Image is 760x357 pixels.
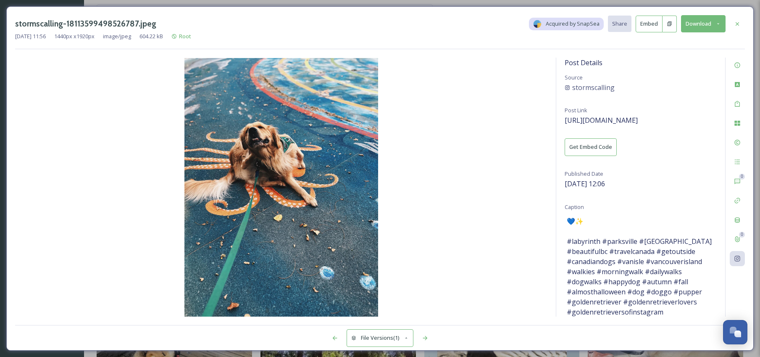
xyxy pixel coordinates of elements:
span: Post Link [565,106,587,114]
div: 0 [739,174,745,180]
img: stormscalling-18113599498526787.jpeg [15,58,547,317]
span: stormscalling [572,82,615,93]
a: stormscalling [565,82,717,93]
span: image/jpeg [103,32,131,40]
span: [DATE] 12:06 [565,179,605,188]
button: Get Embed Code [565,138,617,156]
img: snapsea-logo.png [533,20,542,28]
span: Acquired by SnapSea [546,20,600,28]
span: 1440 px x 1920 px [54,32,95,40]
span: [URL][DOMAIN_NAME] [565,116,638,125]
a: [URL][DOMAIN_NAME] [565,117,638,124]
button: File Versions(1) [347,329,414,346]
button: Share [608,16,631,32]
button: Open Chat [723,320,747,344]
button: Download [681,15,726,32]
span: Post Details [565,58,602,67]
span: 💙✨ #labyrinth #parksville #[GEOGRAPHIC_DATA] #beautifulbc #travelcanada #getoutside #canadiandogs... [567,216,715,337]
span: 604.22 kB [139,32,163,40]
span: Source [565,74,583,81]
h3: stormscalling-18113599498526787.jpeg [15,18,156,30]
span: [DATE] 11:56 [15,32,46,40]
button: Embed [636,16,663,32]
span: Root [179,32,191,40]
span: Caption [565,203,584,211]
span: Published Date [565,170,603,177]
div: 0 [739,232,745,238]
